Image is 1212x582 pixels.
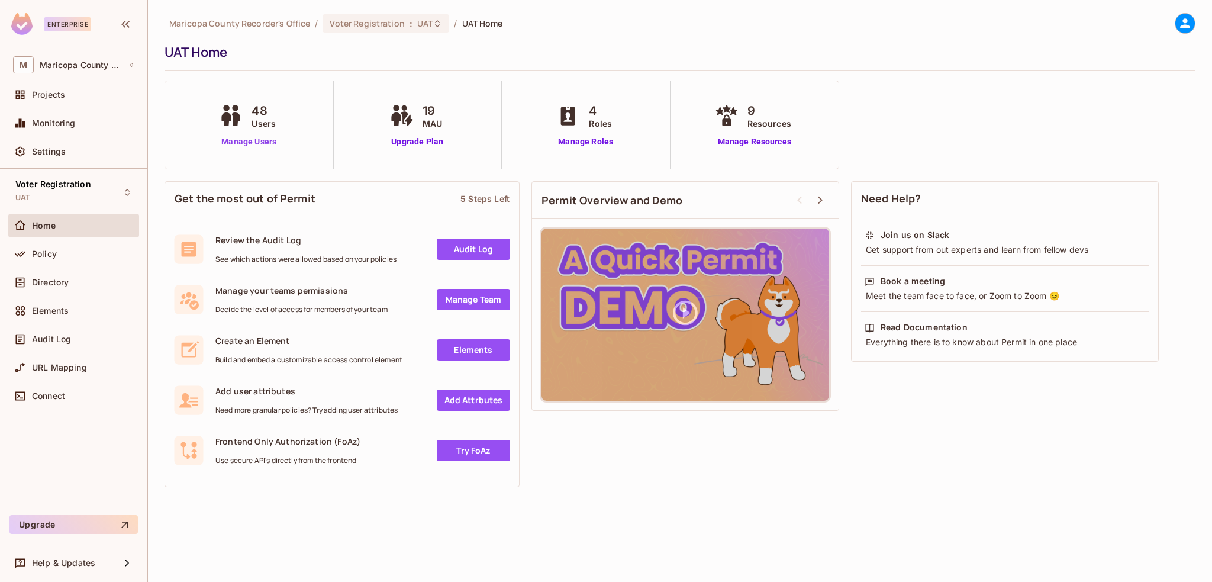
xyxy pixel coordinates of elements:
div: 5 Steps Left [460,193,510,204]
span: Resources [747,117,791,130]
span: Build and embed a customizable access control element [215,355,402,365]
span: Use secure API's directly from the frontend [215,456,360,465]
a: Upgrade Plan [387,136,448,148]
a: Manage Roles [553,136,618,148]
div: Everything there is to know about Permit in one place [865,336,1145,348]
button: Upgrade [9,515,138,534]
a: Audit Log [437,239,510,260]
li: / [454,18,457,29]
span: 4 [589,102,612,120]
div: Join us on Slack [881,229,949,241]
span: Help & Updates [32,558,95,568]
span: Voter Registration [330,18,404,29]
span: Voter Registration [15,179,91,189]
span: Review the Audit Log [215,234,397,246]
span: Home [32,221,56,230]
span: Directory [32,278,69,287]
span: Audit Log [32,335,71,344]
span: See which actions were allowed based on your policies [215,255,397,264]
a: Manage Users [216,136,282,148]
span: Elements [32,306,69,316]
span: Policy [32,249,57,259]
span: Workspace: Maricopa County Recorder's Office [40,60,123,70]
a: Try FoAz [437,440,510,461]
span: Get the most out of Permit [175,191,315,206]
span: 48 [252,102,276,120]
img: SReyMgAAAABJRU5ErkJggg== [11,13,33,35]
span: URL Mapping [32,363,87,372]
span: Settings [32,147,66,156]
a: Manage Resources [712,136,797,148]
span: the active workspace [169,18,310,29]
span: M [13,56,34,73]
span: Users [252,117,276,130]
span: Permit Overview and Demo [541,193,683,208]
span: : [409,19,413,28]
span: 19 [423,102,442,120]
span: MAU [423,117,442,130]
span: Manage your teams permissions [215,285,388,296]
div: Book a meeting [881,275,945,287]
div: Read Documentation [881,321,968,333]
a: Add Attrbutes [437,390,510,411]
span: UAT Home [462,18,503,29]
li: / [315,18,318,29]
div: UAT Home [165,43,1190,61]
span: Decide the level of access for members of your team [215,305,388,314]
div: Meet the team face to face, or Zoom to Zoom 😉 [865,290,1145,302]
a: Manage Team [437,289,510,310]
a: Elements [437,339,510,361]
span: Add user attributes [215,385,398,397]
span: Monitoring [32,118,76,128]
span: Projects [32,90,65,99]
span: Need more granular policies? Try adding user attributes [215,406,398,415]
span: UAT [15,193,30,202]
span: 9 [747,102,791,120]
span: Create an Element [215,335,402,346]
span: Need Help? [861,191,921,206]
span: UAT [417,18,433,29]
span: Roles [589,117,612,130]
span: Connect [32,391,65,401]
div: Enterprise [44,17,91,31]
div: Get support from out experts and learn from fellow devs [865,244,1145,256]
span: Frontend Only Authorization (FoAz) [215,436,360,447]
